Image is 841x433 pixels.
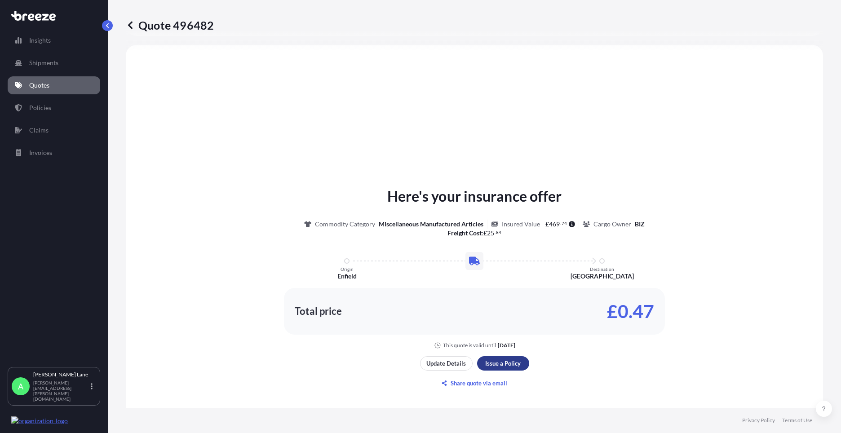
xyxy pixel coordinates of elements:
p: [PERSON_NAME][EMAIL_ADDRESS][PERSON_NAME][DOMAIN_NAME] [33,380,89,402]
p: Issue a Policy [485,359,521,368]
span: £ [483,230,487,236]
img: organization-logo [11,416,68,425]
a: Policies [8,99,100,117]
p: Total price [295,307,342,316]
p: Claims [29,126,49,135]
a: Quotes [8,76,100,94]
p: [GEOGRAPHIC_DATA] [571,272,634,281]
p: Commodity Category [315,220,375,229]
p: Here's your insurance offer [387,186,562,207]
p: : [447,229,501,238]
p: BIZ [635,220,645,229]
p: Insured Value [502,220,540,229]
a: Claims [8,121,100,139]
span: 25 [487,230,494,236]
p: Cargo Owner [593,220,631,229]
p: Invoices [29,148,52,157]
a: Shipments [8,54,100,72]
a: Terms of Use [782,417,812,424]
p: Update Details [426,359,466,368]
button: Share quote via email [420,376,529,390]
p: Origin [341,266,354,272]
p: Miscellaneous Manufactured Articles [379,220,483,229]
p: Quotes [29,81,49,90]
p: Insights [29,36,51,45]
a: Privacy Policy [742,417,775,424]
p: £0.47 [607,304,654,318]
p: This quote is valid until [443,342,496,349]
span: 74 [562,222,567,225]
p: Quote 496482 [126,18,214,32]
span: A [18,382,23,391]
a: Invoices [8,144,100,162]
span: . [495,231,496,234]
p: [PERSON_NAME] Lane [33,371,89,378]
a: Insights [8,31,100,49]
b: Freight Cost [447,229,482,237]
p: Destination [590,266,614,272]
p: [DATE] [498,342,515,349]
p: Shipments [29,58,58,67]
p: Policies [29,103,51,112]
button: Issue a Policy [477,356,529,371]
p: Share quote via email [451,379,507,388]
span: 84 [496,231,501,234]
p: Enfield [337,272,357,281]
span: £ [545,221,549,227]
span: 469 [549,221,560,227]
button: Update Details [420,356,473,371]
